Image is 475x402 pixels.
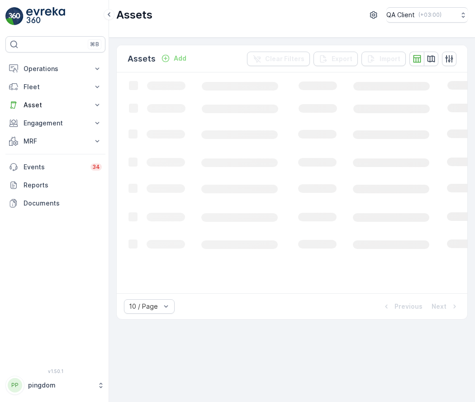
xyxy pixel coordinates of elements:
p: Documents [24,199,102,208]
p: Engagement [24,119,87,128]
p: Operations [24,64,87,73]
div: PP [8,378,22,392]
p: Previous [394,302,423,311]
button: Engagement [5,114,105,132]
button: Asset [5,96,105,114]
p: MRF [24,137,87,146]
p: ( +03:00 ) [418,11,442,19]
a: Reports [5,176,105,194]
button: QA Client(+03:00) [386,7,468,23]
button: Operations [5,60,105,78]
button: MRF [5,132,105,150]
p: Reports [24,181,102,190]
button: Add [157,53,190,64]
p: Export [332,54,352,63]
button: PPpingdom [5,376,105,395]
p: Asset [24,100,87,110]
p: Next [432,302,446,311]
p: ⌘B [90,41,99,48]
button: Previous [381,301,423,312]
img: logo [5,7,24,25]
p: 34 [92,163,100,171]
button: Import [361,52,406,66]
p: Events [24,163,85,172]
button: Fleet [5,78,105,96]
a: Documents [5,194,105,212]
img: logo_light-DOdMpM7g.png [26,7,65,25]
span: v 1.50.1 [5,368,105,374]
p: Clear Filters [265,54,304,63]
p: pingdom [28,381,93,390]
p: Assets [128,53,156,65]
a: Events34 [5,158,105,176]
button: Export [313,52,358,66]
p: Fleet [24,82,87,91]
button: Next [431,301,460,312]
p: Import [380,54,400,63]
p: Assets [116,8,152,22]
p: QA Client [386,10,415,19]
button: Clear Filters [247,52,310,66]
p: Add [174,54,186,63]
